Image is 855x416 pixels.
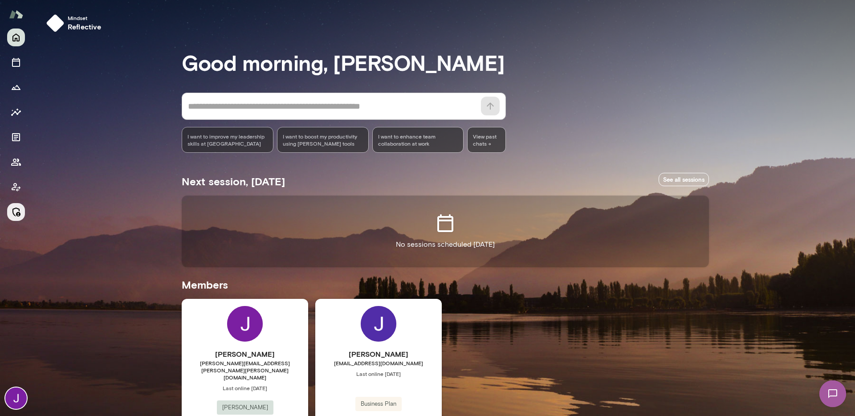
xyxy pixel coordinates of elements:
[7,29,25,46] button: Home
[7,128,25,146] button: Documents
[182,174,285,188] h5: Next session, [DATE]
[378,133,458,147] span: I want to enhance team collaboration at work
[7,153,25,171] button: Members
[659,173,709,187] a: See all sessions
[182,277,709,292] h5: Members
[182,50,709,75] h3: Good morning, [PERSON_NAME]
[5,387,27,409] img: Jocelyn Grodin
[467,127,506,153] span: View past chats ->
[7,78,25,96] button: Growth Plan
[277,127,369,153] div: I want to boost my productivity using [PERSON_NAME] tools
[7,203,25,221] button: Manage
[187,133,268,147] span: I want to improve my leadership skills at [GEOGRAPHIC_DATA]
[315,359,442,367] span: [EMAIL_ADDRESS][DOMAIN_NAME]
[315,370,442,377] span: Last online [DATE]
[361,306,396,342] img: Jackie G
[355,400,402,408] span: Business Plan
[182,384,308,392] span: Last online [DATE]
[7,103,25,121] button: Insights
[7,53,25,71] button: Sessions
[182,349,308,359] h6: [PERSON_NAME]
[7,178,25,196] button: Client app
[372,127,464,153] div: I want to enhance team collaboration at work
[68,21,102,32] h6: reflective
[283,133,363,147] span: I want to boost my productivity using [PERSON_NAME] tools
[315,349,442,359] h6: [PERSON_NAME]
[396,239,495,250] p: No sessions scheduled [DATE]
[46,14,64,32] img: mindset
[182,127,273,153] div: I want to improve my leadership skills at [GEOGRAPHIC_DATA]
[182,359,308,381] span: [PERSON_NAME][EMAIL_ADDRESS][PERSON_NAME][PERSON_NAME][DOMAIN_NAME]
[9,6,23,23] img: Mento
[217,403,273,412] span: [PERSON_NAME]
[68,14,102,21] span: Mindset
[43,11,109,36] button: Mindsetreflective
[227,306,263,342] img: Jocelyn Grodin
